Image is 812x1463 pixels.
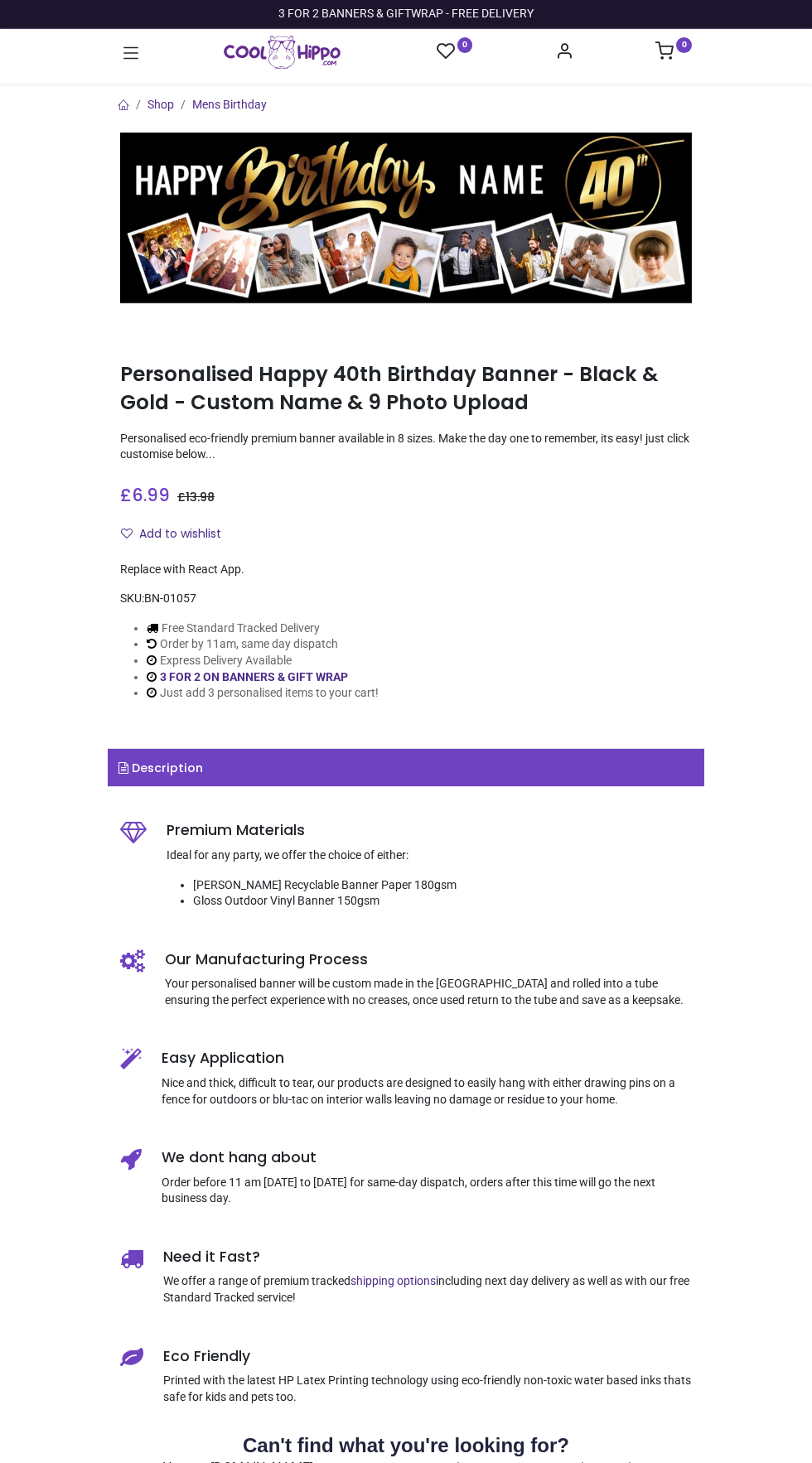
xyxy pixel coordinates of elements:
li: Free Standard Tracked Delivery [147,620,379,637]
h5: Need it Fast? [163,1247,692,1267]
a: Logo of Cool Hippo [224,36,341,69]
a: 0 [655,46,692,60]
a: Description [108,749,704,787]
li: Just add 3 personalised items to your cart! [147,685,379,702]
img: Personalised Happy 40th Birthday Banner - Black & Gold - Custom Name & 9 Photo Upload [120,133,692,304]
a: Shop [147,98,174,111]
p: Order before 11 am [DATE] to [DATE] for same-day dispatch, orders after this time will go the nex... [162,1175,692,1207]
a: Mens Birthday [192,98,267,111]
h5: We dont hang about [162,1147,692,1168]
a: shipping options [350,1274,436,1287]
p: Personalised eco-friendly premium banner available in 8 sizes. Make the day one to remember, its ... [120,431,692,463]
sup: 0 [457,37,473,53]
li: Gloss Outdoor Vinyl Banner 150gsm [193,893,692,910]
a: Account Info [555,46,573,60]
li: Express Delivery Available [147,653,379,669]
span: £ [120,483,170,507]
div: Replace with React App. [120,562,692,578]
a: 3 FOR 2 ON BANNERS & GIFT WRAP [160,670,348,683]
div: SKU: [120,591,692,607]
span: £ [177,489,215,505]
span: 13.98 [186,489,215,505]
h5: Easy Application [162,1048,692,1069]
h5: Our Manufacturing Process [165,949,692,970]
a: 0 [437,41,473,62]
img: Cool Hippo [224,36,341,69]
p: Ideal for any party, we offer the choice of either: [167,847,692,864]
button: Add to wishlistAdd to wishlist [120,520,235,548]
div: 3 FOR 2 BANNERS & GIFTWRAP - FREE DELIVERY [278,6,534,22]
p: We offer a range of premium tracked including next day delivery as well as with our free Standard... [163,1273,692,1306]
h5: Premium Materials [167,820,692,841]
h5: Eco Friendly [163,1346,692,1367]
p: Printed with the latest HP Latex Printing technology using eco-friendly non-toxic water based ink... [163,1373,692,1405]
p: Nice and thick, difficult to tear, our products are designed to easily hang with either drawing p... [162,1075,692,1108]
h1: Personalised Happy 40th Birthday Banner - Black & Gold - Custom Name & 9 Photo Upload [120,360,692,418]
li: Order by 11am, same day dispatch [147,636,379,653]
i: Add to wishlist [121,528,133,539]
span: BN-01057 [144,591,196,605]
sup: 0 [676,37,692,53]
p: Your personalised banner will be custom made in the [GEOGRAPHIC_DATA] and rolled into a tube ensu... [165,976,692,1008]
li: [PERSON_NAME] Recyclable Banner Paper 180gsm [193,877,692,894]
span: 6.99 [132,483,170,507]
h2: Can't find what you're looking for? [120,1432,692,1460]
